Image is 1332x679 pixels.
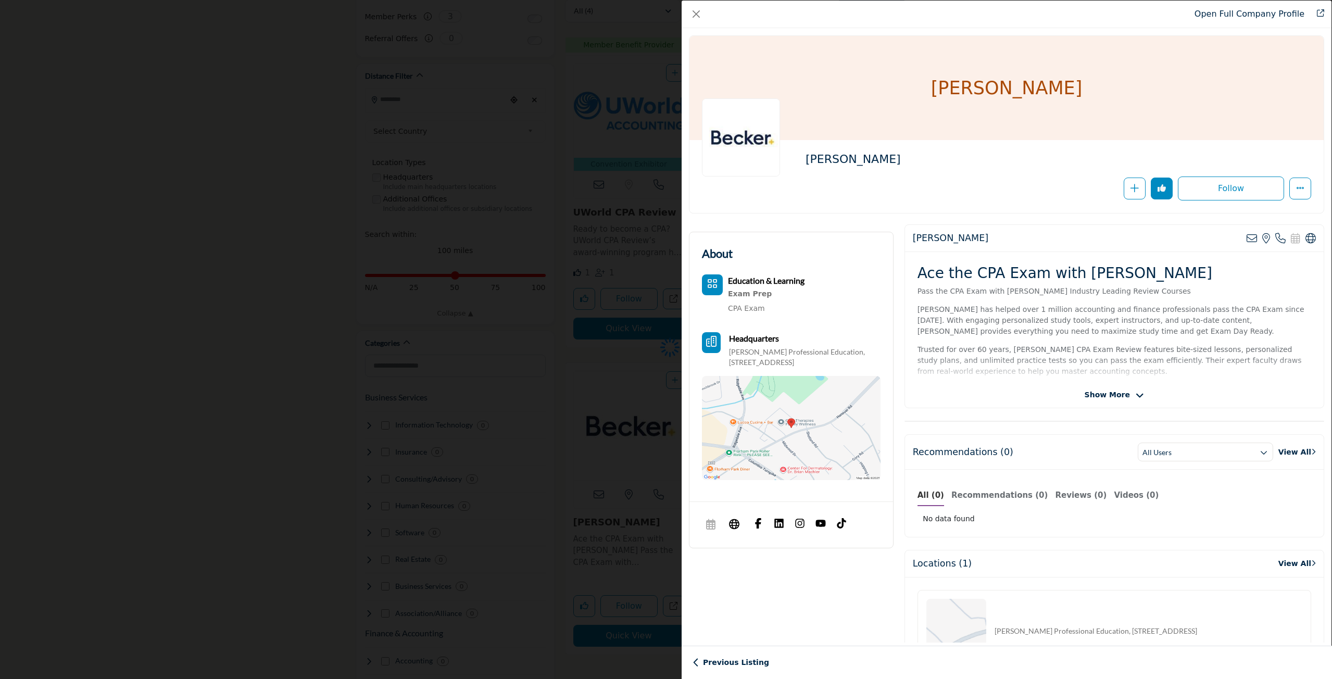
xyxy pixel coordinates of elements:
span: Show More [1085,389,1130,400]
b: Headquarters [729,332,779,345]
p: [PERSON_NAME] Professional Education, [STREET_ADDRESS] [995,626,1197,636]
p: Pass the CPA Exam with [PERSON_NAME] Industry Leading Review Courses [918,286,1311,297]
img: becker logo [702,98,780,177]
b: Reviews (0) [1055,491,1107,500]
h2: Recommendations (0) [913,447,1013,458]
b: Videos (0) [1114,491,1159,500]
button: All Users [1138,443,1273,461]
button: Redirect to login page [1124,178,1146,199]
a: Exam Prep [728,287,805,301]
button: Redirect to login [1178,177,1284,200]
p: [PERSON_NAME] Professional Education, [STREET_ADDRESS] [729,347,881,367]
h2: Becker [913,233,988,244]
button: Redirect to login page [1151,178,1173,199]
a: CPA Exam [728,304,765,312]
h2: About [702,245,733,262]
a: View All [1278,558,1316,569]
a: View All [1278,447,1316,458]
b: All (0) [918,491,944,500]
h2: [PERSON_NAME] [806,153,1092,166]
button: Headquarter icon [702,332,721,353]
button: Close [689,7,703,21]
img: Facebook [753,518,763,529]
p: [PERSON_NAME] has helped over 1 million accounting and finance professionals pass the CPA Exam si... [918,304,1311,337]
h3: All Users [1142,447,1172,458]
b: Education & Learning [728,275,805,285]
img: Instagram [795,518,805,529]
span: No data found [923,513,975,524]
img: Location Map [702,376,881,480]
img: Location Map [926,599,986,659]
h2: Locations (1) [913,558,972,569]
h2: Ace the CPA Exam with [PERSON_NAME] [918,265,1311,282]
button: More Options [1289,178,1311,199]
img: YouTube [815,518,826,529]
p: Trusted for over 60 years, [PERSON_NAME] CPA Exam Review features bite-sized lessons, personalize... [918,344,1311,377]
a: Redirect to becker [1195,9,1304,19]
img: TicTok [836,518,847,529]
a: Previous Listing [693,657,769,668]
b: Recommendations (0) [951,491,1048,500]
a: Redirect to becker [1310,8,1324,20]
img: LinkedIn [774,518,784,529]
button: Category Icon [702,274,723,295]
a: Education & Learning [728,277,805,285]
h1: [PERSON_NAME] [931,36,1083,140]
